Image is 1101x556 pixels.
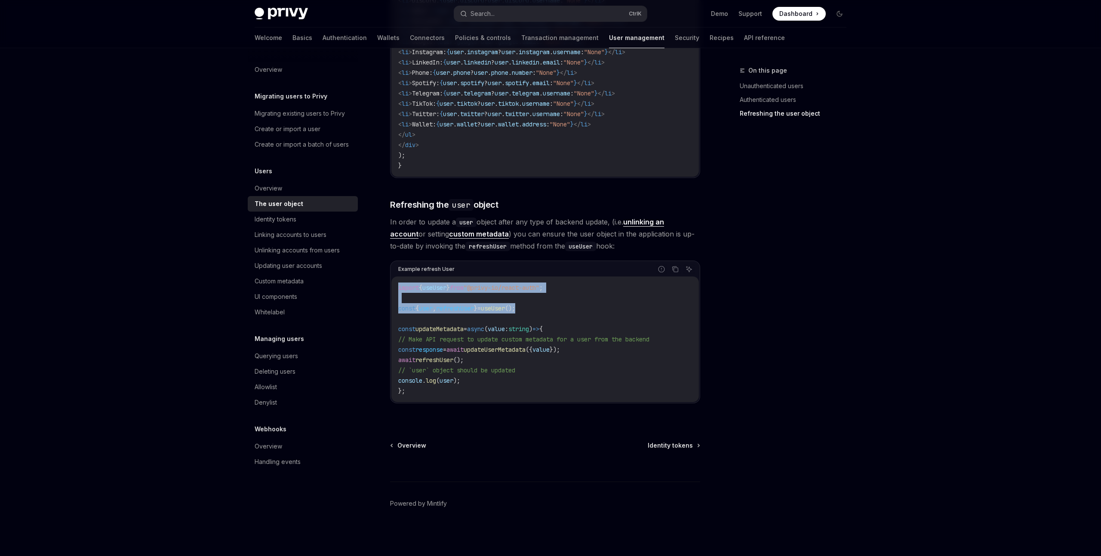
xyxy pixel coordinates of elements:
span: li [584,79,591,87]
span: import [398,284,419,292]
span: { [415,304,419,312]
span: "None" [563,58,584,66]
span: value [488,325,505,333]
button: Search...CtrlK [454,6,647,22]
span: . [550,48,553,56]
span: ; [539,284,543,292]
span: "None" [550,120,570,128]
span: li [584,100,591,108]
span: "None" [536,69,557,77]
span: = [464,325,467,333]
a: Authentication [323,28,367,48]
a: Identity tokens [648,441,699,450]
span: LinkedIn: [412,58,443,66]
span: </ [574,120,581,128]
div: Whitelabel [255,307,285,317]
span: email [543,58,560,66]
span: user [481,100,495,108]
span: } [605,48,608,56]
span: . [508,69,512,77]
span: username [532,110,560,118]
span: ? [471,69,474,77]
span: user [446,89,460,97]
span: < [398,69,402,77]
span: tiktok [457,100,477,108]
span: user [440,377,453,384]
span: </ [398,141,405,149]
span: > [591,100,594,108]
span: telegram [512,89,539,97]
a: Recipes [710,28,734,48]
a: Support [738,9,762,18]
span: "None" [584,48,605,56]
span: refreshUser [415,356,453,364]
span: </ [608,48,615,56]
div: Overview [255,65,282,75]
a: Demo [711,9,728,18]
div: Allowlist [255,382,277,392]
span: ul [405,131,412,138]
span: > [409,100,412,108]
a: Overview [248,439,358,454]
span: > [409,58,412,66]
span: const [398,325,415,333]
span: from [450,284,464,292]
a: Welcome [255,28,282,48]
span: user [446,58,460,66]
span: . [450,69,453,77]
button: Toggle dark mode [833,7,846,21]
span: > [409,110,412,118]
span: > [409,48,412,56]
span: ? [484,79,488,87]
span: }); [550,346,560,353]
span: On this page [748,65,787,76]
a: Refreshing the user object [740,107,853,120]
code: useUser [565,242,596,251]
span: phone [491,69,508,77]
span: li [402,79,409,87]
span: } [594,89,598,97]
span: ( [436,377,440,384]
span: . [453,100,457,108]
div: The user object [255,199,303,209]
span: li [605,89,612,97]
span: . [501,110,505,118]
a: Overview [391,441,426,450]
span: li [402,120,409,128]
span: { [440,79,443,87]
span: : [546,120,550,128]
span: TikTok: [412,100,436,108]
span: await [398,356,415,364]
a: Linking accounts to users [248,227,358,243]
div: Unlinking accounts from users [255,245,340,255]
span: . [453,120,457,128]
span: } [474,304,477,312]
span: : [532,69,536,77]
div: Create or import a batch of users [255,139,349,150]
a: Whitelabel [248,304,358,320]
span: > [409,79,412,87]
span: . [519,100,522,108]
span: twitter [505,110,529,118]
span: = [443,346,446,353]
button: Copy the contents from the code block [670,264,681,275]
span: : [505,325,508,333]
span: { [539,325,543,333]
span: string [508,325,529,333]
span: ? [491,58,495,66]
span: Overview [397,441,426,450]
div: Example refresh User [398,264,455,275]
span: ? [477,100,481,108]
span: twitter [460,110,484,118]
a: Authenticated users [740,93,853,107]
span: li [594,58,601,66]
span: username [543,89,570,97]
a: Denylist [248,395,358,410]
span: </ [398,131,405,138]
div: Denylist [255,397,277,408]
span: . [457,79,460,87]
a: Unauthenticated users [740,79,853,93]
a: Overview [248,181,358,196]
span: ? [498,48,501,56]
span: user [436,69,450,77]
